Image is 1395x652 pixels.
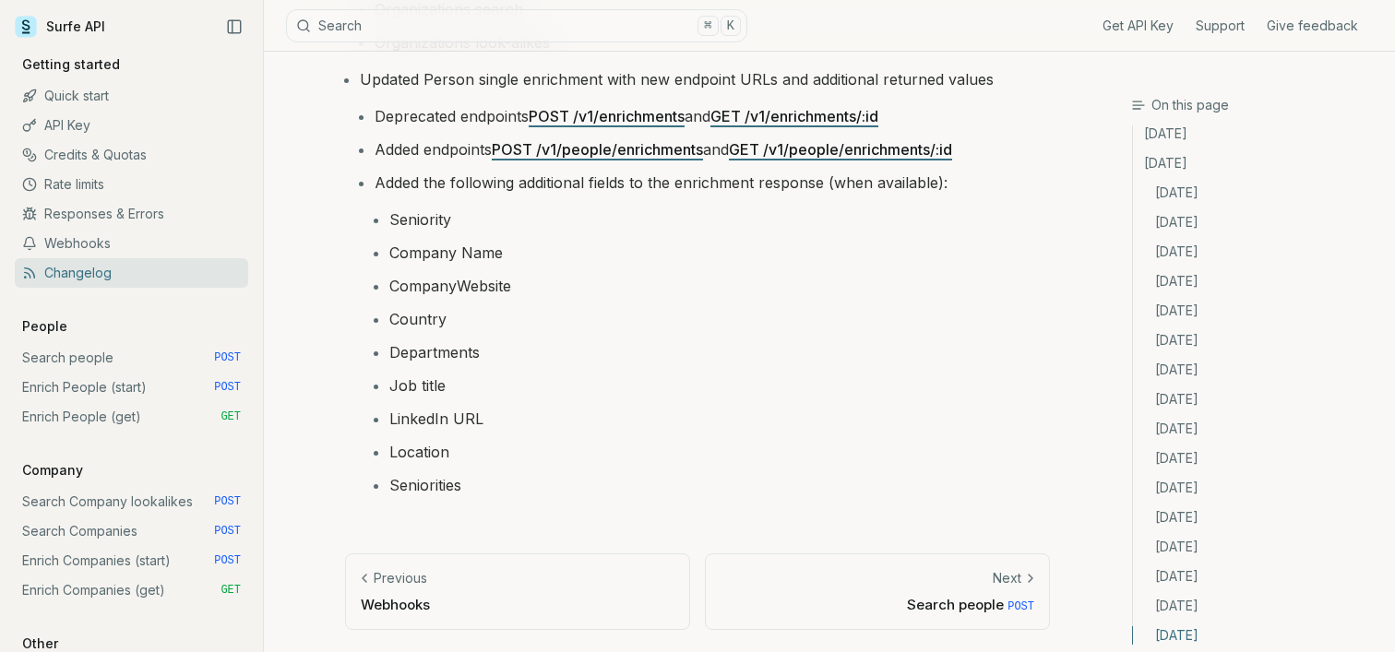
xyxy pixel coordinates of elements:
[1133,326,1380,355] a: [DATE]
[1133,414,1380,444] a: [DATE]
[1133,444,1380,473] a: [DATE]
[389,472,1050,498] li: Seniorities
[389,373,1050,398] li: Job title
[1133,473,1380,503] a: [DATE]
[1133,355,1380,385] a: [DATE]
[15,258,248,288] a: Changelog
[993,569,1021,587] p: Next
[1133,207,1380,237] a: [DATE]
[1133,385,1380,414] a: [DATE]
[214,494,241,509] span: POST
[389,339,1050,365] li: Departments
[15,373,248,402] a: Enrich People (start) POST
[389,207,1050,232] li: Seniority
[15,487,248,516] a: Search Company lookalikes POST
[492,140,703,159] a: POST /v1/people/enrichments
[15,546,248,575] a: Enrich Companies (start) POST
[705,553,1050,630] a: NextSearch people POST
[1133,178,1380,207] a: [DATE]
[15,317,75,336] p: People
[1133,148,1380,178] a: [DATE]
[15,199,248,229] a: Responses & Errors
[15,229,248,258] a: Webhooks
[15,170,248,199] a: Rate limits
[221,409,241,424] span: GET
[389,273,1050,299] li: CompanyWebsite
[1133,296,1380,326] a: [DATE]
[214,524,241,539] span: POST
[1133,237,1380,267] a: [DATE]
[1103,17,1174,35] a: Get API Key
[286,9,747,42] button: Search⌘K
[389,439,1050,465] li: Location
[697,16,718,36] kbd: ⌘
[389,240,1050,266] li: Company Name
[529,107,685,125] a: POST /v1/enrichments
[361,595,674,614] p: Webhooks
[375,170,1050,498] li: Added the following additional fields to the enrichment response (when available):
[15,55,127,74] p: Getting started
[1133,124,1380,148] a: [DATE]
[221,13,248,41] button: Collapse Sidebar
[15,575,248,605] a: Enrich Companies (get) GET
[1133,532,1380,562] a: [DATE]
[1267,17,1358,35] a: Give feedback
[345,553,690,630] a: PreviousWebhooks
[15,13,105,41] a: Surfe API
[721,16,741,36] kbd: K
[389,306,1050,332] li: Country
[1133,591,1380,621] a: [DATE]
[1008,600,1034,613] span: POST
[721,595,1034,614] p: Search people
[374,569,427,587] p: Previous
[1133,562,1380,591] a: [DATE]
[214,380,241,395] span: POST
[214,553,241,568] span: POST
[15,343,248,373] a: Search people POST
[15,140,248,170] a: Credits & Quotas
[389,406,1050,432] li: LinkedIn URL
[214,350,241,365] span: POST
[1133,503,1380,532] a: [DATE]
[375,103,1050,129] li: Deprecated endpoints and
[15,516,248,546] a: Search Companies POST
[221,583,241,598] span: GET
[15,111,248,140] a: API Key
[710,107,878,125] a: GET /v1/enrichments/:id
[15,461,90,480] p: Company
[729,140,952,159] a: GET /v1/people/enrichments/:id
[1133,267,1380,296] a: [DATE]
[1131,96,1380,114] h3: On this page
[375,136,1050,162] li: Added endpoints and
[15,81,248,111] a: Quick start
[15,402,248,432] a: Enrich People (get) GET
[360,66,1050,498] li: Updated Person single enrichment with new endpoint URLs and additional returned values
[1133,621,1380,645] a: [DATE]
[1196,17,1245,35] a: Support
